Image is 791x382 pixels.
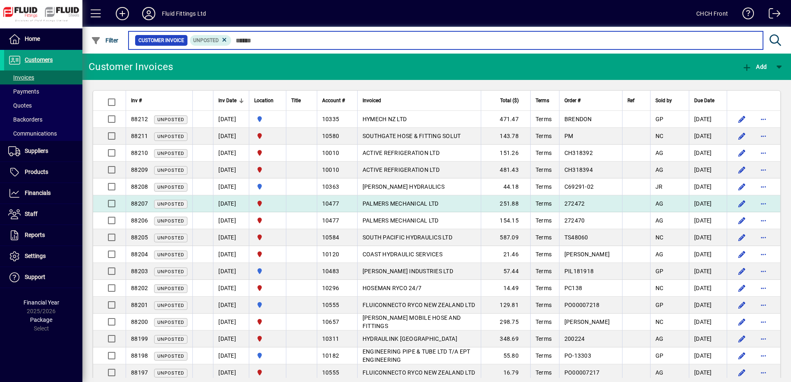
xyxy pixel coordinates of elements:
span: Customer Invoice [138,36,184,45]
span: 10580 [322,133,339,139]
span: Unposted [157,354,184,359]
span: Terms [536,133,552,139]
span: 88209 [131,166,148,173]
a: Reports [4,225,82,246]
td: [DATE] [689,195,727,212]
span: Add [742,63,767,70]
a: Staff [4,204,82,225]
td: [DATE] [689,212,727,229]
span: Payments [8,88,39,95]
td: [DATE] [213,330,249,347]
span: 88212 [131,116,148,122]
a: Financials [4,183,82,204]
span: 10311 [322,335,339,342]
td: [DATE] [689,364,727,381]
span: AUCKLAND [254,267,281,276]
span: Ref [627,96,634,105]
span: PO00007217 [564,369,600,376]
button: More options [757,298,770,312]
td: [DATE] [213,212,249,229]
span: Staff [25,211,37,217]
td: 129.81 [481,297,530,314]
td: 251.88 [481,195,530,212]
td: [DATE] [689,229,727,246]
button: More options [757,163,770,176]
span: 88200 [131,319,148,325]
span: Quotes [8,102,32,109]
span: CHRISTCHURCH [254,368,281,377]
div: Title [291,96,312,105]
span: Terms [536,217,552,224]
span: PALMERS MECHANICAL LTD [363,217,439,224]
span: Financials [25,190,51,196]
button: More options [757,146,770,159]
a: Communications [4,127,82,141]
button: Profile [136,6,162,21]
span: 10555 [322,302,339,308]
span: CHRISTCHURCH [254,233,281,242]
span: Inv # [131,96,142,105]
span: Order # [564,96,580,105]
span: Backorders [8,116,42,123]
td: [DATE] [689,314,727,330]
span: Unposted [157,202,184,207]
span: Terms [536,369,552,376]
span: Unposted [157,269,184,274]
button: More options [757,332,770,345]
span: Unposted [157,185,184,190]
span: Location [254,96,274,105]
span: C69291-02 [564,183,594,190]
td: [DATE] [213,246,249,263]
span: Invoiced [363,96,381,105]
span: AUCKLAND [254,182,281,191]
span: Unposted [157,252,184,258]
div: Fluid Fittings Ltd [162,7,206,20]
span: Package [30,316,52,323]
span: Terms [536,335,552,342]
div: Invoiced [363,96,476,105]
span: [PERSON_NAME] [564,319,610,325]
span: Due Date [694,96,714,105]
span: 88201 [131,302,148,308]
span: 200224 [564,335,585,342]
span: NC [655,234,664,241]
span: Total ($) [500,96,519,105]
a: Home [4,29,82,49]
span: AUCKLAND [254,300,281,309]
span: AG [655,217,664,224]
span: Customers [25,56,53,63]
td: [DATE] [689,263,727,280]
span: 10120 [322,251,339,258]
span: CHRISTCHURCH [254,216,281,225]
span: HOSEMAN RYCO 24/7 [363,285,421,291]
span: 88208 [131,183,148,190]
span: Settings [25,253,46,259]
span: Unposted [157,151,184,156]
td: [DATE] [213,111,249,128]
button: More options [757,129,770,143]
span: 10363 [322,183,339,190]
span: 10182 [322,352,339,359]
td: [DATE] [689,246,727,263]
span: Sold by [655,96,672,105]
span: GP [655,352,664,359]
span: AG [655,200,664,207]
span: AG [655,150,664,156]
span: 10335 [322,116,339,122]
div: Sold by [655,96,684,105]
div: Location [254,96,281,105]
span: Unposted [157,235,184,241]
div: Inv # [131,96,187,105]
span: Title [291,96,301,105]
td: 151.26 [481,145,530,162]
span: Terms [536,200,552,207]
td: 143.78 [481,128,530,145]
span: Inv Date [218,96,236,105]
span: AG [655,369,664,376]
button: Edit [735,163,749,176]
td: 348.69 [481,330,530,347]
td: [DATE] [213,364,249,381]
span: Unposted [157,134,184,139]
span: NC [655,285,664,291]
td: 21.46 [481,246,530,263]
